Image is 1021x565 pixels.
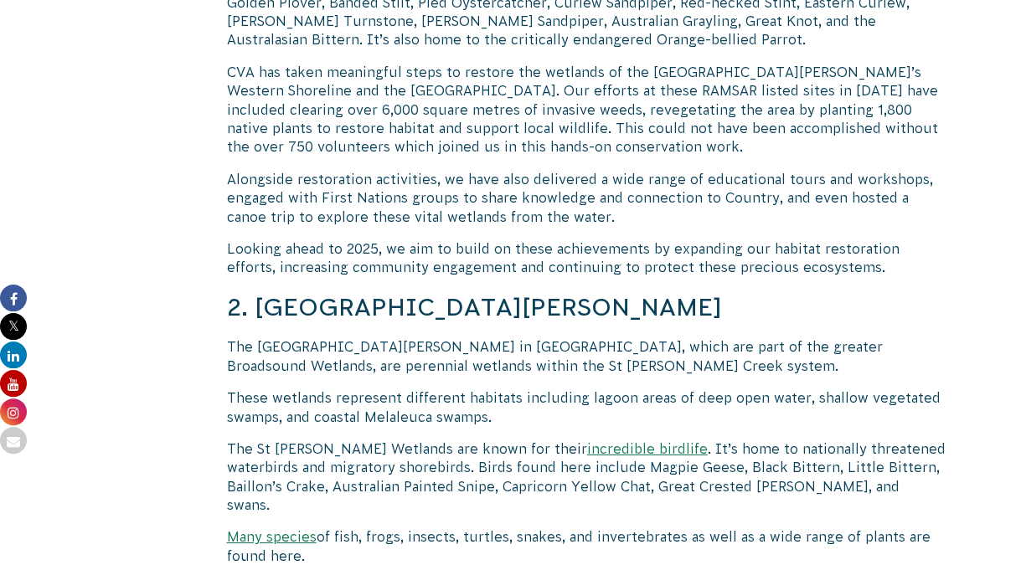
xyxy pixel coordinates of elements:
a: Many species [227,529,317,544]
p: The [GEOGRAPHIC_DATA][PERSON_NAME] in [GEOGRAPHIC_DATA], which are part of the greater Broadsound... [227,337,946,375]
p: Alongside restoration activities, we have also delivered a wide range of educational tours and wo... [227,170,946,226]
p: CVA has taken meaningful steps to restore the wetlands of the [GEOGRAPHIC_DATA][PERSON_NAME]’s We... [227,63,946,157]
p: of fish, frogs, insects, turtles, snakes, and invertebrates as well as a wide range of plants are... [227,527,946,565]
p: These wetlands represent different habitats including lagoon areas of deep open water, shallow ve... [227,388,946,426]
h3: 2. [GEOGRAPHIC_DATA][PERSON_NAME] [227,290,946,325]
a: incredible birdlife [587,441,708,456]
p: Looking ahead to 2025, we aim to build on these achievements by expanding our habitat restoration... [227,239,946,277]
p: The St [PERSON_NAME] Wetlands are known for their . It’s home to nationally threatened waterbirds... [227,439,946,515]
